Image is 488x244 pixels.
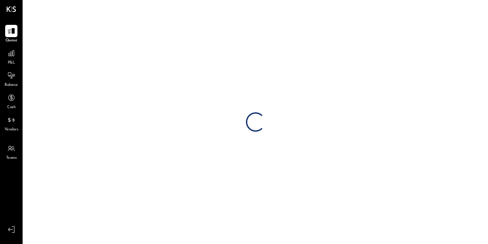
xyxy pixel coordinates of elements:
[7,105,15,110] span: Cash
[5,127,18,133] span: Vendors
[0,92,22,110] a: Cash
[8,60,15,66] span: P&L
[0,25,22,44] a: Queue
[0,142,22,161] a: Teams
[0,69,22,88] a: Balance
[5,38,17,44] span: Queue
[6,155,17,161] span: Teams
[5,82,18,88] span: Balance
[0,114,22,133] a: Vendors
[0,47,22,66] a: P&L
